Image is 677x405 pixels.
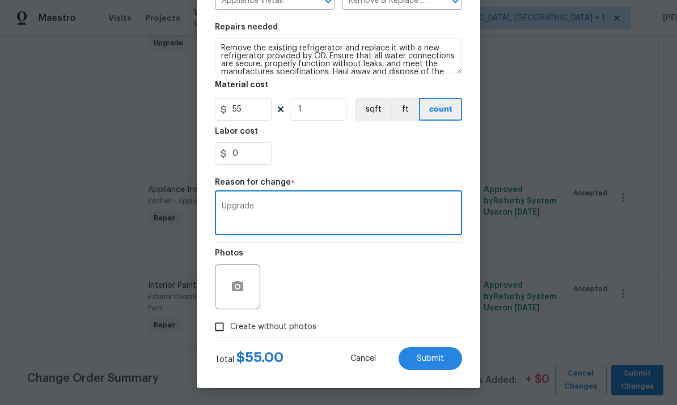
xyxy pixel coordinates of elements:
[236,351,284,364] span: $ 55.00
[215,178,291,186] h5: Reason for change
[230,321,316,333] span: Create without photos
[215,23,278,31] h5: Repairs needed
[332,347,394,370] button: Cancel
[215,249,243,257] h5: Photos
[419,98,462,121] button: count
[417,355,444,363] span: Submit
[215,81,268,89] h5: Material cost
[215,127,258,135] h5: Labor cost
[399,347,462,370] button: Submit
[215,352,284,365] div: Total
[356,98,391,121] button: sqft
[222,202,455,226] textarea: Upgrade
[391,98,419,121] button: ft
[215,38,462,74] textarea: Remove the existing refrigerator and replace it with a new refrigerator provided by OD. Ensure th...
[350,355,376,363] span: Cancel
